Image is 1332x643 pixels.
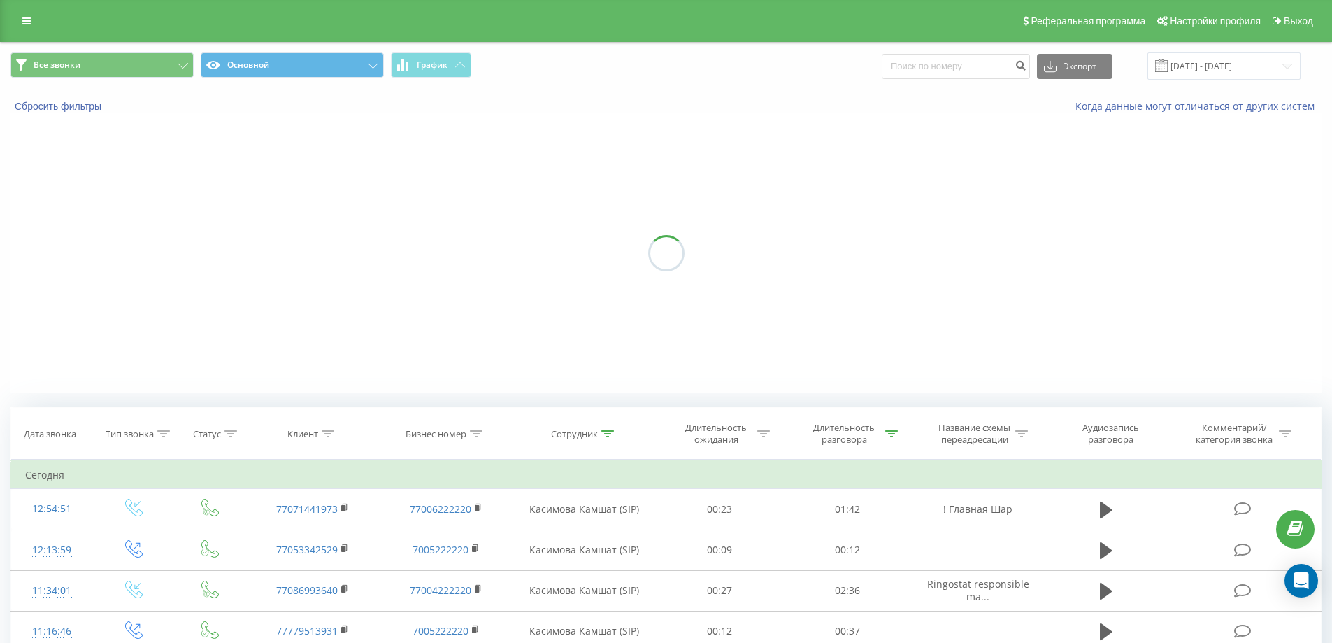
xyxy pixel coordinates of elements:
[513,530,656,570] td: Касимова Камшат (SIP)
[937,422,1012,446] div: Название схемы переадресации
[10,52,194,78] button: Все звонки
[1194,422,1275,446] div: Комментарий/категория звонка
[1031,15,1145,27] span: Реферальная программа
[201,52,384,78] button: Основной
[391,52,471,78] button: График
[656,489,784,530] td: 00:23
[807,422,882,446] div: Длительность разговора
[1284,15,1313,27] span: Выход
[656,530,784,570] td: 00:09
[927,577,1029,603] span: Ringostat responsible ma...
[656,570,784,611] td: 00:27
[34,59,80,71] span: Все звонки
[276,502,338,516] a: 77071441973
[551,428,598,440] div: Сотрудник
[784,489,912,530] td: 01:42
[193,428,221,440] div: Статус
[784,570,912,611] td: 02:36
[106,428,154,440] div: Тип звонка
[287,428,318,440] div: Клиент
[276,584,338,597] a: 77086993640
[1037,54,1112,79] button: Экспорт
[276,624,338,637] a: 77779513931
[24,428,76,440] div: Дата звонка
[911,489,1044,530] td: ! Главная Шар
[513,489,656,530] td: Касимова Камшат (SIP)
[276,543,338,556] a: 77053342529
[410,584,471,597] a: 77004222220
[25,537,79,564] div: 12:13:59
[1065,422,1156,446] div: Аудиозапись разговора
[413,624,468,637] a: 7005222220
[882,54,1030,79] input: Поиск по номеру
[10,100,108,113] button: Сбросить фильтры
[25,495,79,523] div: 12:54:51
[410,502,471,516] a: 77006222220
[11,461,1322,489] td: Сегодня
[1170,15,1261,27] span: Настройки профиля
[784,530,912,570] td: 00:12
[1075,99,1322,113] a: Когда данные могут отличаться от других систем
[1284,564,1318,598] div: Open Intercom Messenger
[413,543,468,556] a: 7005222220
[679,422,754,446] div: Длительность ожидания
[417,60,447,70] span: График
[406,428,466,440] div: Бизнес номер
[25,577,79,605] div: 11:34:01
[513,570,656,611] td: Касимова Камшат (SIP)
